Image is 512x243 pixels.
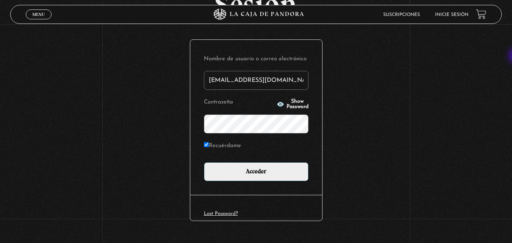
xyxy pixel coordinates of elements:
[287,99,308,110] span: Show Password
[204,53,308,65] label: Nombre de usuario o correo electrónico
[204,97,274,108] label: Contraseña
[476,9,486,19] a: View your shopping cart
[204,211,238,216] a: Lost Password?
[30,19,47,24] span: Cerrar
[383,13,420,17] a: Suscripciones
[204,140,241,152] label: Recuérdame
[32,12,45,17] span: Menu
[204,142,209,147] input: Recuérdame
[435,13,468,17] a: Inicie sesión
[204,162,308,181] input: Acceder
[277,99,308,110] button: Show Password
